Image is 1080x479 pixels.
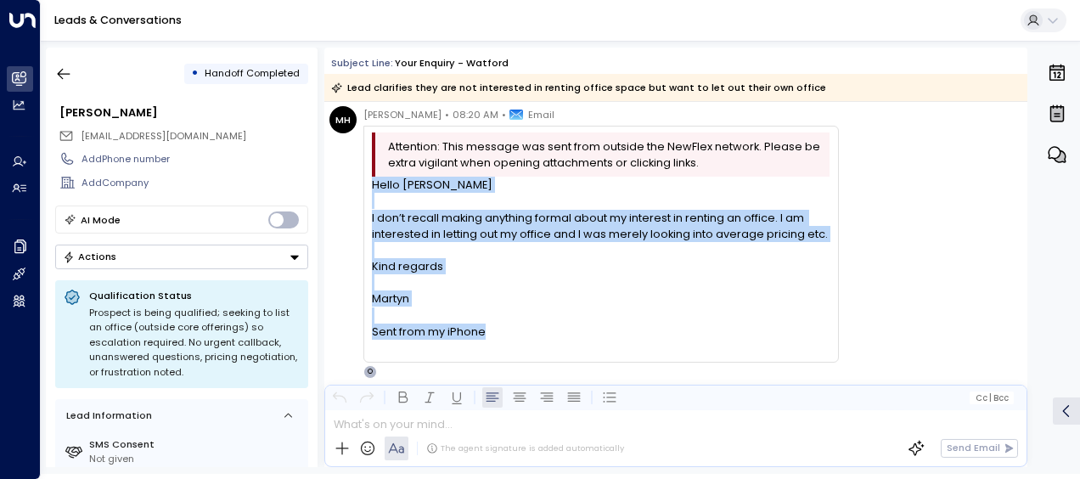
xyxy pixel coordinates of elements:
button: Actions [55,245,308,269]
div: O [363,365,377,379]
div: Button group with a nested menu [55,245,308,269]
div: Lead clarifies they are not interested in renting office space but want to let out their own office [331,79,826,96]
a: Leads & Conversations [54,13,182,27]
span: [PERSON_NAME] [363,106,442,123]
span: Attention: This message was sent from outside the NewFlex network. Please be extra vigilant when ... [388,138,825,171]
div: Prospect is being qualified; seeking to list an office (outside core offerings) so escalation req... [89,306,300,380]
div: AddPhone number [82,152,307,166]
div: Kind regards [372,258,830,274]
div: Actions [63,251,116,262]
div: Not given [89,452,302,466]
div: • [191,61,199,86]
div: Hello [PERSON_NAME] [372,177,830,356]
span: 08:20 AM [453,106,498,123]
span: Subject Line: [331,56,393,70]
div: AI Mode [81,211,121,228]
div: AddCompany [82,176,307,190]
span: [EMAIL_ADDRESS][DOMAIN_NAME] [81,129,246,143]
span: Cc Bcc [976,393,1009,403]
div: I don’t recall making anything formal about my interest in renting an office. I am interested in ... [372,210,830,242]
p: Qualification Status [89,289,300,302]
span: Handoff Completed [205,66,300,80]
div: Lead Information [61,409,152,423]
div: MH [329,106,357,133]
div: Sent from my iPhone [372,324,830,340]
button: Cc|Bcc [970,392,1014,404]
span: hall.martyn@gmail.com [81,129,246,144]
button: Redo [357,387,377,408]
span: Email [528,106,554,123]
div: Your enquiry - Watford [395,56,509,70]
span: • [502,106,506,123]
span: • [445,106,449,123]
label: SMS Consent [89,437,302,452]
button: Undo [329,387,350,408]
div: [PERSON_NAME] [59,104,307,121]
div: Martyn [372,290,830,307]
span: | [989,393,992,403]
div: The agent signature is added automatically [426,442,624,454]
